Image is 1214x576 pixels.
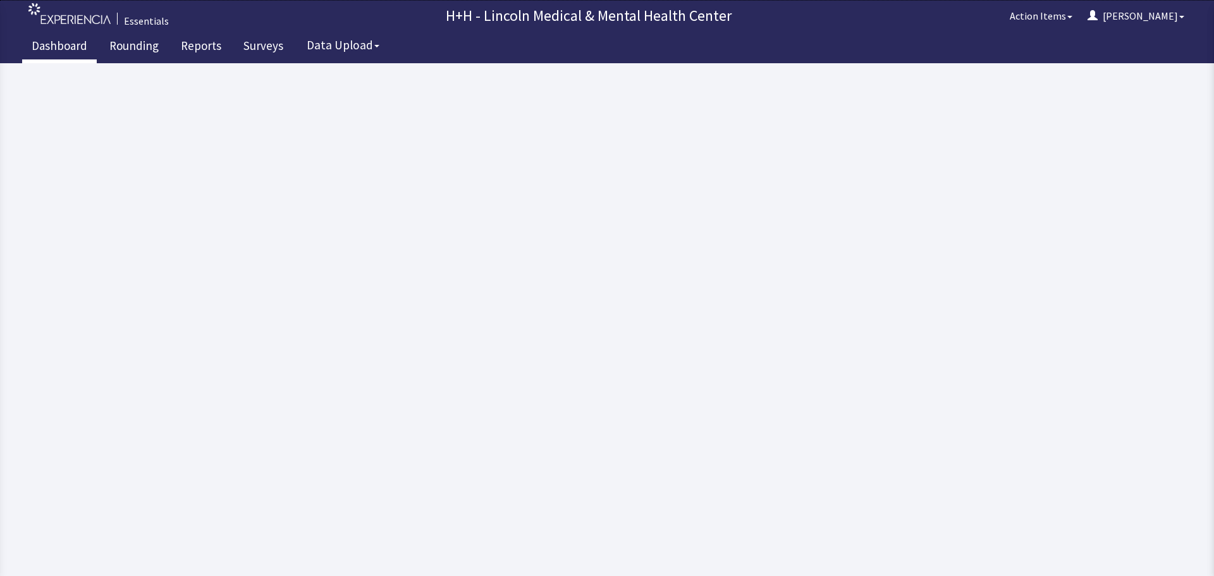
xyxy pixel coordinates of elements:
button: [PERSON_NAME] [1080,3,1192,28]
a: Surveys [234,32,293,63]
a: Reports [171,32,231,63]
a: Rounding [100,32,168,63]
p: H+H - Lincoln Medical & Mental Health Center [175,6,1002,26]
div: Essentials [124,13,169,28]
a: Dashboard [22,32,97,63]
img: experiencia_logo.png [28,3,111,24]
button: Data Upload [299,34,387,57]
button: Action Items [1002,3,1080,28]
